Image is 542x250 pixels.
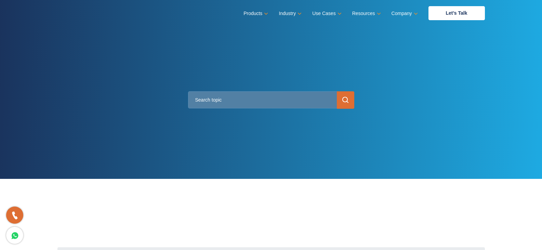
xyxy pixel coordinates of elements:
input: submit [337,91,354,109]
a: Products [243,9,267,18]
input: Search topic [188,91,354,108]
a: Company [392,9,417,18]
a: Let’s Talk [428,6,485,20]
a: Industry [279,9,300,18]
a: Use Cases [312,9,340,18]
a: Resources [352,9,380,18]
